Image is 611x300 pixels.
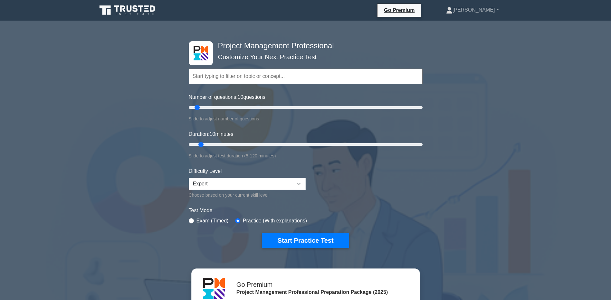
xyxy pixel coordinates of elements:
[189,130,234,138] label: Duration: minutes
[238,94,243,100] span: 10
[189,191,306,199] div: Choose based on your current skill level
[431,4,514,16] a: [PERSON_NAME]
[262,233,349,248] button: Start Practice Test
[189,207,423,214] label: Test Mode
[215,41,391,51] h4: Project Management Professional
[196,217,229,225] label: Exam (Timed)
[209,131,215,137] span: 10
[189,167,222,175] label: Difficulty Level
[189,115,423,123] div: Slide to adjust number of questions
[189,93,265,101] label: Number of questions: questions
[243,217,307,225] label: Practice (With explanations)
[189,152,423,160] div: Slide to adjust test duration (5-120 minutes)
[189,69,423,84] input: Start typing to filter on topic or concept...
[380,6,418,14] a: Go Premium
